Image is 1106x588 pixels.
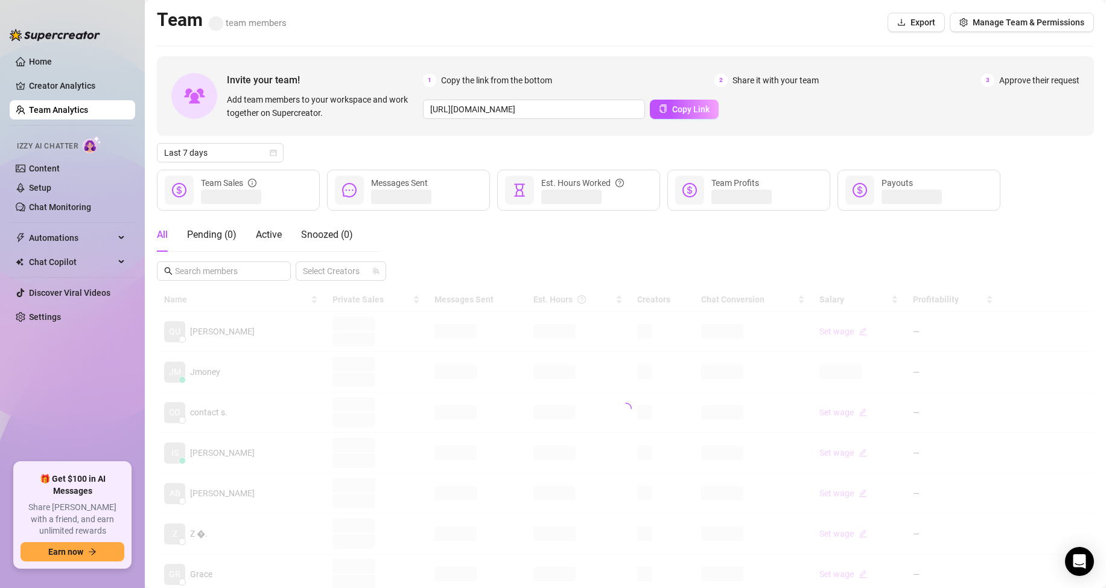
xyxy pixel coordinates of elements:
span: Snoozed ( 0 ) [301,229,353,240]
a: Setup [29,183,51,193]
div: Est. Hours Worked [541,176,624,190]
a: Discover Viral Videos [29,288,110,298]
span: team [372,267,380,275]
span: Add team members to your workspace and work together on Supercreator. [227,93,418,120]
img: logo-BBDzfeDw.svg [10,29,100,41]
span: search [164,267,173,275]
a: Creator Analytics [29,76,126,95]
img: AI Chatter [83,136,101,153]
button: Copy Link [650,100,719,119]
span: Export [911,18,935,27]
span: download [897,18,906,27]
a: Team Analytics [29,105,88,115]
span: dollar-circle [853,183,867,197]
span: team members [209,18,287,28]
h2: Team [157,8,287,31]
span: Automations [29,228,115,248]
span: info-circle [248,176,256,190]
div: Open Intercom Messenger [1065,547,1094,576]
span: Payouts [882,178,913,188]
span: message [342,183,357,197]
a: Home [29,57,52,66]
span: 🎁 Get $100 in AI Messages [21,473,124,497]
span: arrow-right [88,548,97,556]
span: 2 [714,74,728,87]
button: Export [888,13,945,32]
span: hourglass [512,183,527,197]
span: Invite your team! [227,72,423,88]
img: Chat Copilot [16,258,24,266]
span: Share it with your team [733,74,819,87]
span: Approve their request [999,74,1079,87]
span: thunderbolt [16,233,25,243]
span: calendar [270,149,277,156]
div: Team Sales [201,176,256,190]
span: Share [PERSON_NAME] with a friend, and earn unlimited rewards [21,502,124,537]
button: Earn nowarrow-right [21,542,124,561]
span: Messages Sent [371,178,428,188]
span: Last 7 days [164,144,276,162]
a: Settings [29,312,61,322]
span: Earn now [48,547,83,557]
span: Copy Link [672,104,710,114]
div: All [157,228,168,242]
span: dollar-circle [682,183,697,197]
span: Manage Team & Permissions [973,18,1084,27]
button: Manage Team & Permissions [950,13,1094,32]
span: dollar-circle [172,183,186,197]
span: question-circle [615,176,624,190]
span: copy [659,104,667,113]
span: Active [256,229,282,240]
span: 1 [423,74,436,87]
span: Team Profits [711,178,759,188]
span: 3 [981,74,994,87]
span: Chat Copilot [29,252,115,272]
span: loading [620,403,632,415]
span: setting [959,18,968,27]
a: Content [29,164,60,173]
span: Copy the link from the bottom [441,74,552,87]
input: Search members [175,264,274,278]
div: Pending ( 0 ) [187,228,237,242]
span: Izzy AI Chatter [17,141,78,152]
a: Chat Monitoring [29,202,91,212]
